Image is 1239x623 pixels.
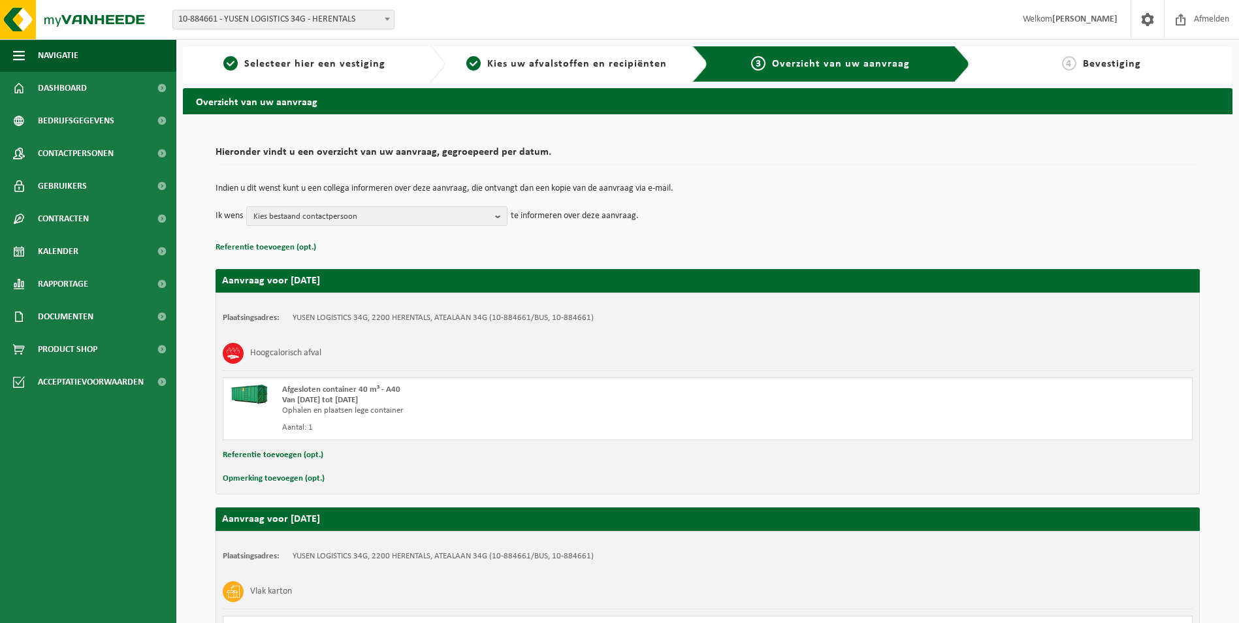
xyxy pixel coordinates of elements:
h2: Overzicht van uw aanvraag [183,88,1232,114]
span: Navigatie [38,39,78,72]
strong: [PERSON_NAME] [1052,14,1118,24]
span: Product Shop [38,333,97,366]
button: Referentie toevoegen (opt.) [223,447,323,464]
strong: Aanvraag voor [DATE] [222,514,320,524]
span: Kalender [38,235,78,268]
span: Documenten [38,300,93,333]
span: Kies uw afvalstoffen en recipiënten [487,59,667,69]
span: Overzicht van uw aanvraag [772,59,910,69]
button: Referentie toevoegen (opt.) [216,239,316,256]
img: HK-XA-40-GN-00.png [230,385,269,404]
h2: Hieronder vindt u een overzicht van uw aanvraag, gegroepeerd per datum. [216,147,1200,165]
h3: Hoogcalorisch afval [250,343,321,364]
td: YUSEN LOGISTICS 34G, 2200 HERENTALS, ATEALAAN 34G (10-884661/BUS, 10-884661) [293,551,594,562]
strong: Van [DATE] tot [DATE] [282,396,358,404]
span: 10-884661 - YUSEN LOGISTICS 34G - HERENTALS [172,10,394,29]
span: 1 [223,56,238,71]
span: Bevestiging [1083,59,1141,69]
div: Ophalen en plaatsen lege container [282,406,760,416]
span: 2 [466,56,481,71]
span: 4 [1062,56,1076,71]
span: Selecteer hier een vestiging [244,59,385,69]
span: Contracten [38,202,89,235]
p: Ik wens [216,206,243,226]
a: 1Selecteer hier een vestiging [189,56,419,72]
a: 2Kies uw afvalstoffen en recipiënten [452,56,682,72]
span: Rapportage [38,268,88,300]
h3: Vlak karton [250,581,292,602]
p: Indien u dit wenst kunt u een collega informeren over deze aanvraag, die ontvangt dan een kopie v... [216,184,1200,193]
p: te informeren over deze aanvraag. [511,206,639,226]
span: Acceptatievoorwaarden [38,366,144,398]
strong: Aanvraag voor [DATE] [222,276,320,286]
span: Bedrijfsgegevens [38,104,114,137]
span: Afgesloten container 40 m³ - A40 [282,385,400,394]
button: Opmerking toevoegen (opt.) [223,470,325,487]
div: Aantal: 1 [282,423,760,433]
span: Kies bestaand contactpersoon [253,207,490,227]
span: Contactpersonen [38,137,114,170]
td: YUSEN LOGISTICS 34G, 2200 HERENTALS, ATEALAAN 34G (10-884661/BUS, 10-884661) [293,313,594,323]
span: Gebruikers [38,170,87,202]
span: 10-884661 - YUSEN LOGISTICS 34G - HERENTALS [173,10,394,29]
span: 3 [751,56,765,71]
strong: Plaatsingsadres: [223,552,280,560]
span: Dashboard [38,72,87,104]
button: Kies bestaand contactpersoon [246,206,507,226]
strong: Plaatsingsadres: [223,313,280,322]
